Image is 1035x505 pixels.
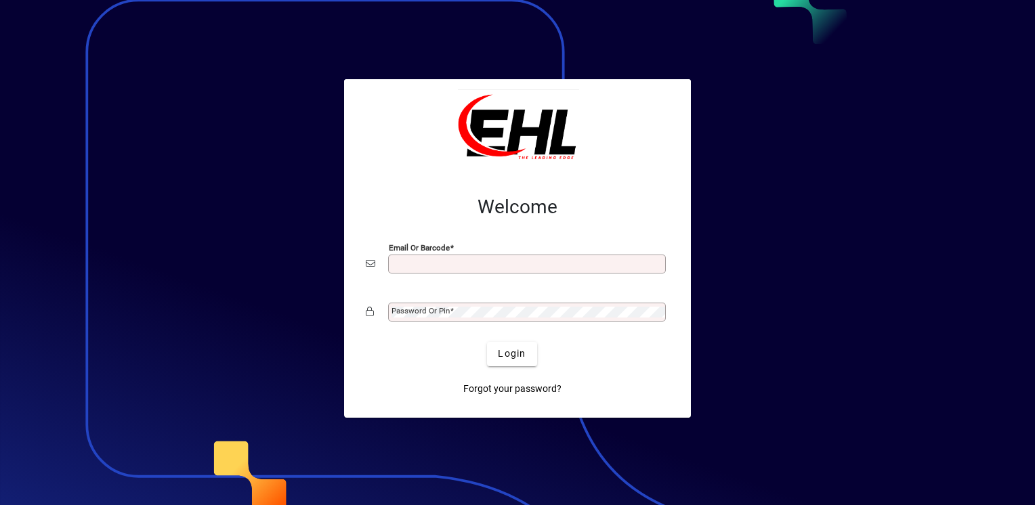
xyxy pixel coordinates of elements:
h2: Welcome [366,196,669,219]
mat-label: Email or Barcode [389,242,450,252]
button: Login [487,342,536,366]
span: Login [498,347,526,361]
mat-label: Password or Pin [392,306,450,315]
span: Forgot your password? [463,382,562,396]
a: Forgot your password? [458,377,567,401]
